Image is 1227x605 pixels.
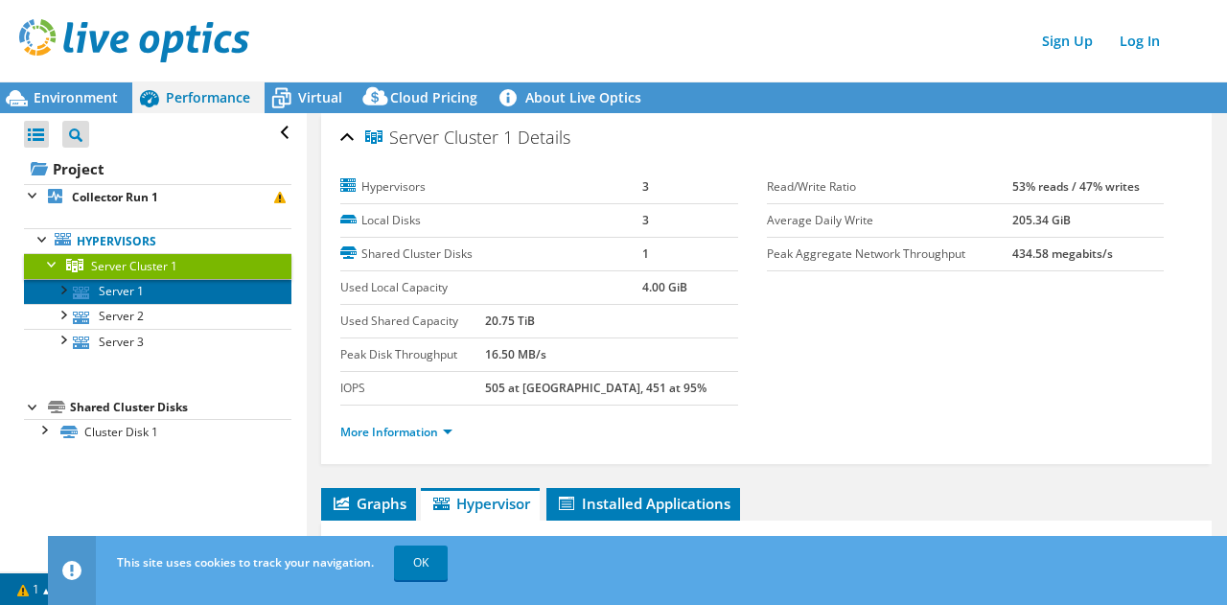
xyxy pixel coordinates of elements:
span: This site uses cookies to track your navigation. [117,554,374,570]
a: Collector Run 1 [24,184,291,209]
div: Shared Cluster Disks [70,396,291,419]
span: Performance [166,88,250,106]
a: More Information [340,424,452,440]
b: 53% reads / 47% writes [1012,178,1140,195]
label: Used Local Capacity [340,278,642,297]
a: Server Cluster 1 [24,253,291,278]
label: Peak Aggregate Network Throughput [767,244,1013,264]
a: Server 3 [24,329,291,354]
label: Shared Cluster Disks [340,244,642,264]
b: 3 [642,178,649,195]
b: 505 at [GEOGRAPHIC_DATA], 451 at 95% [485,380,706,396]
a: About Live Optics [492,82,656,113]
span: Cloud Pricing [390,88,477,106]
b: 205.34 GiB [1012,212,1071,228]
a: Project [24,153,291,184]
b: 16.50 MB/s [485,346,546,362]
label: IOPS [340,379,485,398]
span: Virtual [298,88,342,106]
a: Sign Up [1032,27,1102,55]
span: Hypervisor [430,494,530,513]
span: Graphs [331,494,406,513]
span: Server Cluster 1 [365,128,513,148]
label: Used Shared Capacity [340,312,485,331]
span: Installed Applications [556,494,730,513]
span: Server Cluster 1 [91,258,177,274]
a: Server 2 [24,304,291,329]
b: 434.58 megabits/s [1012,245,1113,262]
b: 4.00 GiB [642,279,687,295]
label: Average Daily Write [767,211,1013,230]
b: 1 [642,245,649,262]
span: Details [518,126,570,149]
b: Collector Run 1 [72,189,158,205]
label: Peak Disk Throughput [340,345,485,364]
b: 3 [642,212,649,228]
a: Log In [1110,27,1169,55]
span: Environment [34,88,118,106]
a: OK [394,546,448,580]
img: live_optics_svg.svg [19,19,249,62]
label: Hypervisors [340,177,642,197]
b: 20.75 TiB [485,313,535,329]
a: Cluster Disk 1 [24,419,291,444]
label: Local Disks [340,211,642,230]
label: Read/Write Ratio [767,177,1013,197]
a: Hypervisors [24,228,291,253]
a: Server 1 [24,279,291,304]
a: 1 [4,577,63,601]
